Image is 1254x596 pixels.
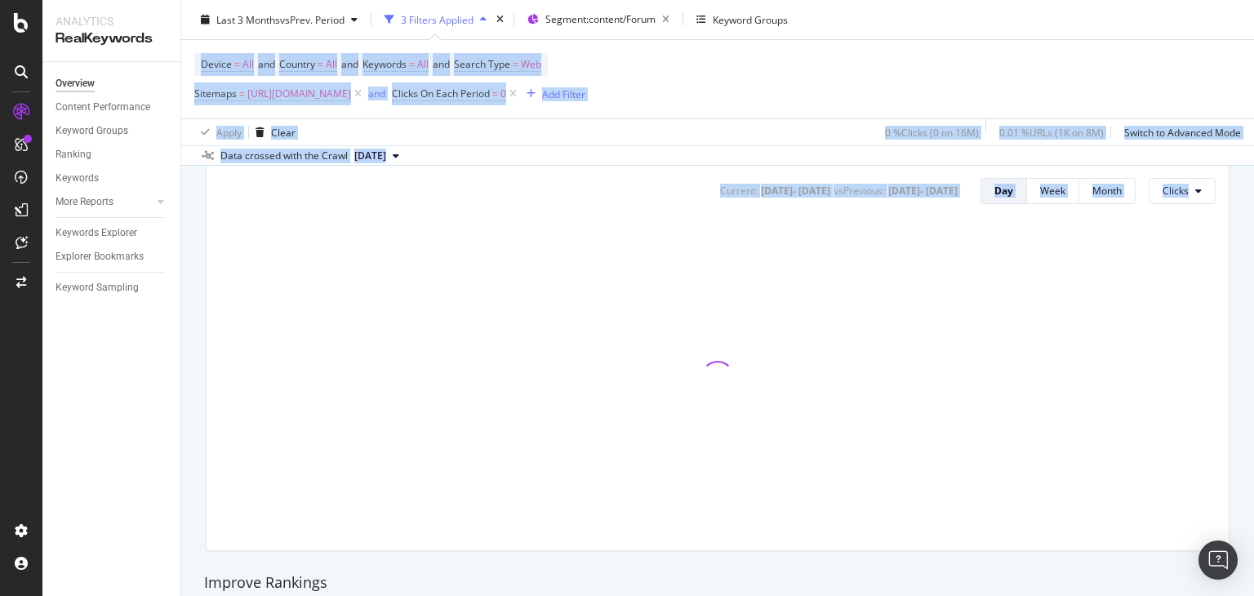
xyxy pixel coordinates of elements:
div: Week [1040,184,1065,198]
span: = [234,57,240,71]
div: Data crossed with the Crawl [220,149,348,163]
span: Country [279,57,315,71]
div: 3 Filters Applied [401,12,474,26]
span: Search Type [454,57,510,71]
a: Ranking [56,146,169,163]
span: Keywords [362,57,407,71]
div: Analytics [56,13,167,29]
a: Overview [56,75,169,92]
a: Keywords [56,170,169,187]
div: More Reports [56,193,113,211]
button: Clicks [1149,178,1216,204]
span: Segment: content/Forum [545,12,656,26]
div: Apply [216,125,242,139]
div: Month [1092,184,1122,198]
span: Last 3 Months [216,12,280,26]
a: Explorer Bookmarks [56,248,169,265]
button: Switch to Advanced Mode [1118,119,1241,145]
span: = [409,57,415,71]
button: Month [1079,178,1136,204]
span: Clicks [1163,184,1189,198]
span: = [513,57,518,71]
div: [DATE] - [DATE] [888,184,958,198]
div: Explorer Bookmarks [56,248,144,265]
button: Clear [249,119,296,145]
span: Clicks On Each Period [392,87,490,100]
span: vs Prev. Period [280,12,345,26]
div: Current: [720,184,758,198]
span: 2025 Sep. 1st [354,149,386,163]
div: Improve Rankings [204,572,1231,594]
div: Open Intercom Messenger [1198,540,1238,580]
span: and [258,57,275,71]
div: Day [994,184,1013,198]
span: Web [521,53,541,76]
button: Add Filter [520,84,585,104]
div: 0 % Clicks ( 0 on 16M ) [885,125,979,139]
div: vs Previous : [834,184,885,198]
div: Keyword Sampling [56,279,139,296]
div: Keyword Groups [56,122,128,140]
button: Last 3 MonthsvsPrev. Period [194,7,364,33]
a: More Reports [56,193,153,211]
span: All [326,53,337,76]
button: Segment:content/Forum [521,7,676,33]
a: Keywords Explorer [56,225,169,242]
span: = [318,57,323,71]
div: 0.01 % URLs ( 1K on 8M ) [999,125,1104,139]
div: Ranking [56,146,91,163]
span: Device [201,57,232,71]
span: = [239,87,245,100]
a: Keyword Sampling [56,279,169,296]
button: and [368,86,385,101]
span: and [341,57,358,71]
div: RealKeywords [56,29,167,48]
button: Apply [194,119,242,145]
div: Keywords [56,170,99,187]
div: Switch to Advanced Mode [1124,125,1241,139]
button: [DATE] [348,146,406,166]
span: Sitemaps [194,87,237,100]
div: [DATE] - [DATE] [761,184,830,198]
span: [URL][DOMAIN_NAME] [247,82,351,105]
span: All [417,53,429,76]
a: Keyword Groups [56,122,169,140]
span: 0 [500,82,506,105]
span: All [242,53,254,76]
a: Content Performance [56,99,169,116]
button: Week [1027,178,1079,204]
div: Overview [56,75,95,92]
span: = [492,87,498,100]
span: and [433,57,450,71]
button: Day [981,178,1027,204]
div: times [493,11,507,28]
button: 3 Filters Applied [378,7,493,33]
div: Keywords Explorer [56,225,137,242]
div: Keyword Groups [713,12,788,26]
div: Content Performance [56,99,150,116]
button: Keyword Groups [690,7,794,33]
div: Add Filter [542,87,585,100]
div: and [368,87,385,100]
div: Clear [271,125,296,139]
